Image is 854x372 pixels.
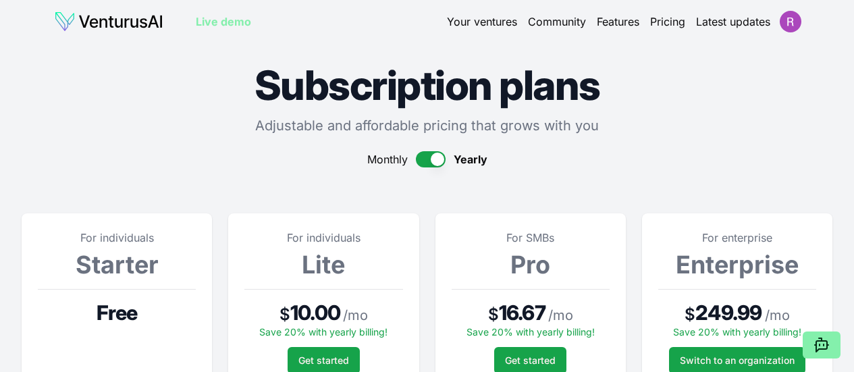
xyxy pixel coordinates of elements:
[298,354,349,367] span: Get started
[765,306,790,325] span: / mo
[488,304,499,325] span: $
[259,326,388,338] span: Save 20% with yearly billing!
[466,326,595,338] span: Save 20% with yearly billing!
[367,151,408,167] span: Monthly
[452,230,610,246] p: For SMBs
[38,251,196,278] h3: Starter
[97,300,138,325] span: Free
[244,251,402,278] h3: Lite
[22,116,832,135] p: Adjustable and affordable pricing that grows with you
[244,230,402,246] p: For individuals
[658,230,816,246] p: For enterprise
[548,306,573,325] span: / mo
[658,251,816,278] h3: Enterprise
[454,151,487,167] span: Yearly
[499,300,545,325] span: 16.67
[597,14,639,30] a: Features
[22,65,832,105] h1: Subscription plans
[447,14,517,30] a: Your ventures
[343,306,368,325] span: / mo
[780,11,801,32] img: ACg8ocLY9W2ENWw-GF6JsxkOX6y668Ku3LNh70ZC6MsQqLNcqyWl-A=s96-c
[279,304,290,325] span: $
[673,326,801,338] span: Save 20% with yearly billing!
[54,11,163,32] img: logo
[452,251,610,278] h3: Pro
[290,300,340,325] span: 10.00
[505,354,556,367] span: Get started
[196,14,251,30] a: Live demo
[38,230,196,246] p: For individuals
[528,14,586,30] a: Community
[650,14,685,30] a: Pricing
[685,304,695,325] span: $
[695,300,762,325] span: 249.99
[696,14,770,30] a: Latest updates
